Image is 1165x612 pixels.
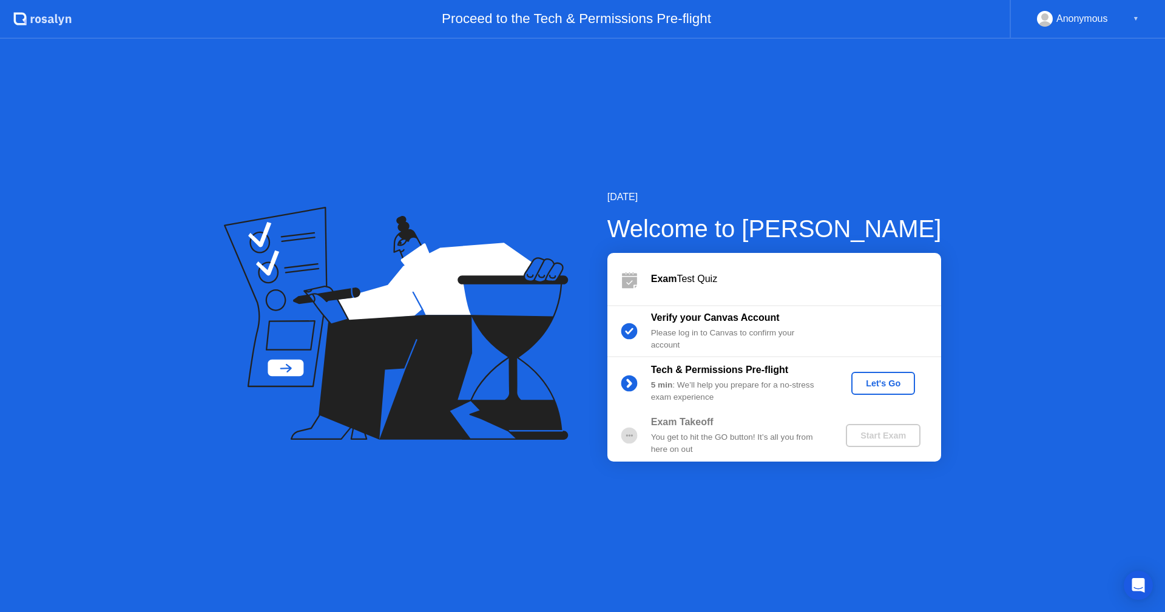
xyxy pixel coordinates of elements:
b: Tech & Permissions Pre-flight [651,365,788,375]
b: Exam Takeoff [651,417,714,427]
div: Please log in to Canvas to confirm your account [651,327,826,352]
div: Let's Go [856,378,910,388]
div: Anonymous [1056,11,1108,27]
b: Verify your Canvas Account [651,312,780,323]
div: Test Quiz [651,272,941,286]
div: Welcome to [PERSON_NAME] [607,210,942,247]
b: Exam [651,274,677,284]
div: [DATE] [607,190,942,204]
div: ▼ [1133,11,1139,27]
b: 5 min [651,380,673,389]
button: Let's Go [851,372,915,395]
div: : We’ll help you prepare for a no-stress exam experience [651,379,826,404]
div: Start Exam [851,431,916,440]
div: Open Intercom Messenger [1124,571,1153,600]
button: Start Exam [846,424,920,447]
div: You get to hit the GO button! It’s all you from here on out [651,431,826,456]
